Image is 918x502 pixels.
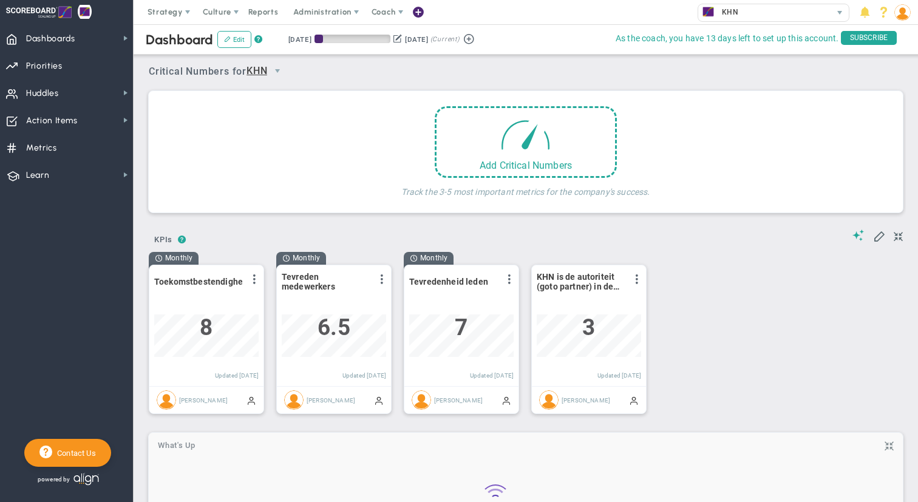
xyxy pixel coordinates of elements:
span: Contact Us [52,449,96,458]
h4: Track the 3-5 most important metrics for the company's success. [401,178,650,197]
span: Action Items [26,108,78,134]
span: Metrics [26,135,57,161]
span: Learn [26,163,49,188]
span: Administration [293,7,351,16]
span: Toekomstbestendigheid [154,277,242,287]
span: Critical Numbers for [149,61,291,83]
span: 7 [455,314,467,341]
span: KHN is de autoriteit (goto partner) in de horeca [537,272,625,291]
span: (Current) [430,34,460,45]
button: KPIs [149,230,178,251]
div: Period Progress: 11% Day 10 of 90 with 80 remaining. [314,35,390,43]
span: 3 [582,314,595,341]
span: Dashboards [26,26,75,52]
span: Updated [DATE] [215,372,259,379]
span: Dashboard [146,32,213,48]
img: Jaap De Lange [157,390,176,410]
span: [PERSON_NAME] [562,396,610,403]
span: Updated [DATE] [597,372,641,379]
span: Manually Updated [501,395,511,405]
span: Tevreden medewerkers [282,272,370,291]
span: [PERSON_NAME] [179,396,228,403]
img: Jaap De Lange [284,390,304,410]
span: KPIs [149,230,178,249]
span: 6.5 [318,314,350,341]
span: Culture [203,7,231,16]
span: As the coach, you have 13 days left to set up this account. [616,31,838,46]
span: Manually Updated [246,395,256,405]
img: Jaap De Lange [539,390,559,410]
span: select [831,4,849,21]
img: 33623.Company.photo [701,4,716,19]
img: Jaap De Lange [412,390,431,410]
span: Tevredenheid leden [409,277,488,287]
span: Updated [DATE] [342,372,386,379]
span: Coach [372,7,396,16]
span: [PERSON_NAME] [434,396,483,403]
div: Add Critical Numbers [437,160,615,171]
div: [DATE] [405,34,428,45]
span: Strategy [148,7,183,16]
span: 8 [200,314,212,341]
div: [DATE] [288,34,311,45]
img: 209640.Person.photo [894,4,911,21]
button: Edit [217,31,251,48]
span: Huddles [26,81,59,106]
span: select [267,61,288,81]
span: Updated [DATE] [470,372,514,379]
span: Edit My KPIs [873,229,885,242]
span: Priorities [26,53,63,79]
span: KHN [716,4,738,20]
span: [PERSON_NAME] [307,396,355,403]
span: Manually Updated [629,395,639,405]
span: Suggestions (AI Feature) [852,229,865,241]
span: SUBSCRIBE [841,31,897,45]
span: Manually Updated [374,395,384,405]
span: KHN [246,64,267,79]
div: Powered by Align [24,470,149,489]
